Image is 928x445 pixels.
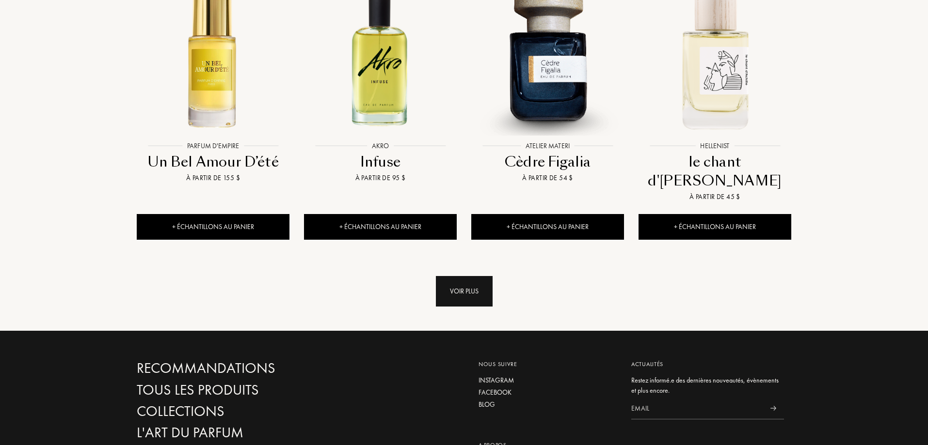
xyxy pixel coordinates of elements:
[304,214,457,240] div: + Échantillons au panier
[479,399,617,410] a: Blog
[141,173,286,183] div: À partir de 155 $
[631,398,762,419] input: Email
[631,375,784,396] div: Restez informé.e des dernières nouveautés, évènements et plus encore.
[642,153,787,191] div: le chant d'[PERSON_NAME]
[471,214,624,240] div: + Échantillons au panier
[631,360,784,368] div: Actualités
[642,192,787,202] div: À partir de 45 $
[479,375,617,385] a: Instagram
[137,382,345,399] a: Tous les produits
[137,403,345,420] a: Collections
[770,406,776,411] img: news_send.svg
[475,173,620,183] div: À partir de 54 $
[137,360,345,377] a: Recommandations
[137,424,345,441] a: L'Art du Parfum
[479,360,617,368] div: Nous suivre
[308,173,453,183] div: À partir de 95 $
[436,276,493,307] div: Voir plus
[479,387,617,398] a: Facebook
[639,214,791,240] div: + Échantillons au panier
[137,214,289,240] div: + Échantillons au panier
